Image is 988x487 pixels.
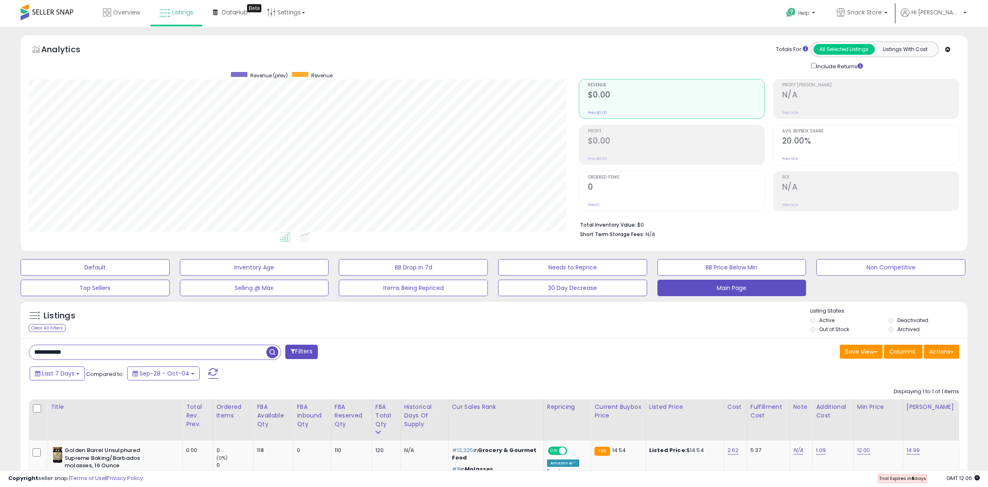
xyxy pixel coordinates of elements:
[782,175,959,180] span: ROI
[86,370,124,378] span: Compared to:
[580,231,644,238] b: Short Term Storage Fees:
[782,90,959,101] h2: N/A
[840,345,883,359] button: Save View
[782,202,798,207] small: Prev: N/A
[21,259,170,276] button: Default
[588,156,607,161] small: Prev: $0.00
[727,403,743,411] div: Cost
[946,474,980,482] span: 2025-10-14 12:06 GMT
[113,8,140,16] span: Overview
[874,44,936,55] button: Listings With Cost
[588,129,764,134] span: Profit
[594,447,610,456] small: FBA
[257,403,290,429] div: FBA Available Qty
[257,447,287,454] div: 118
[782,129,959,134] span: Avg. Buybox Share
[297,447,324,454] div: 0
[547,403,587,411] div: Repricing
[612,446,626,454] span: 14.54
[547,459,579,467] div: Amazon AI *
[566,448,579,455] span: OFF
[297,403,327,429] div: FBA inbound Qty
[884,345,923,359] button: Columns
[222,8,248,16] span: DataHub
[780,1,823,27] a: Help
[180,280,329,296] button: Selling @ Max
[51,403,179,411] div: Title
[588,90,764,101] h2: $0.00
[44,310,75,322] h5: Listings
[649,446,687,454] b: Listed Price:
[452,446,537,461] span: Grocery & Gourmet Food
[549,448,559,455] span: ON
[645,230,655,238] span: N/A
[404,447,442,454] div: N/A
[813,44,875,55] button: All Selected Listings
[217,455,228,461] small: (0%)
[41,44,96,57] h5: Analytics
[816,403,850,420] div: Additional Cost
[8,475,143,482] div: seller snap | |
[798,9,809,16] span: Help
[889,348,915,356] span: Columns
[580,219,953,229] li: $0
[335,403,368,429] div: FBA Reserved Qty
[906,446,920,455] a: 14.99
[452,403,540,411] div: Cur Sales Rank
[911,8,961,16] span: Hi [PERSON_NAME]
[901,8,967,27] a: Hi [PERSON_NAME]
[172,8,193,16] span: Listings
[810,307,968,315] p: Listing States:
[894,388,959,396] div: Displaying 1 to 1 of 1 items
[727,446,739,455] a: 2.62
[649,403,720,411] div: Listed Price
[250,72,288,79] span: Revenue (prev)
[42,369,75,378] span: Last 7 Days
[247,4,261,12] div: Tooltip anchor
[217,447,254,454] div: 0
[588,202,599,207] small: Prev: 0
[819,317,834,324] label: Active
[819,326,849,333] label: Out of Stock
[782,156,798,161] small: Prev: N/A
[879,475,926,482] span: Trial Expires in days
[897,326,920,333] label: Archived
[782,83,959,88] span: Profit [PERSON_NAME]
[594,403,642,420] div: Current Buybox Price
[339,259,488,276] button: BB Drop in 7d
[906,403,955,411] div: [PERSON_NAME]
[375,403,397,429] div: FBA Total Qty
[805,61,873,71] div: Include Returns
[180,259,329,276] button: Inventory Age
[897,317,928,324] label: Deactivated
[588,136,764,147] h2: $0.00
[924,345,959,359] button: Actions
[29,324,65,332] div: Clear All Filters
[452,447,537,461] p: in
[217,403,250,420] div: Ordered Items
[857,403,899,411] div: Min Price
[580,221,636,228] b: Total Inventory Value:
[186,447,207,454] div: 0.00
[127,366,200,380] button: Sep-28 - Oct-04
[786,7,796,18] i: Get Help
[649,447,718,454] div: $14.54
[588,83,764,88] span: Revenue
[8,474,38,482] strong: Copyright
[793,446,803,455] a: N/A
[498,259,647,276] button: Needs to Reprice
[404,403,445,429] div: Historical Days Of Supply
[339,280,488,296] button: Items Being Repriced
[816,259,965,276] button: Non Competitive
[782,182,959,193] h2: N/A
[782,136,959,147] h2: 20.00%
[140,369,189,378] span: Sep-28 - Oct-04
[21,280,170,296] button: Top Sellers
[285,345,317,359] button: Filters
[911,475,914,482] b: 6
[498,280,647,296] button: 30 Day Decrease
[793,403,809,411] div: Note
[53,447,63,463] img: 51nA7sr7L+L._SL40_.jpg
[65,447,165,472] b: Golden Barrel Unsulphured Supreme Baking/Barbados molasses, 16 Ounce
[750,447,783,454] div: 5.37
